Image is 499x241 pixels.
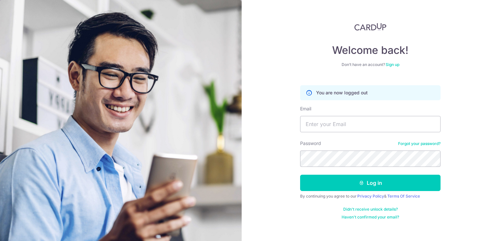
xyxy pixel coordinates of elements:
[300,116,441,132] input: Enter your Email
[300,44,441,57] h4: Welcome back!
[398,141,441,146] a: Forgot your password?
[300,105,311,112] label: Email
[343,207,398,212] a: Didn't receive unlock details?
[316,89,368,96] p: You are now logged out
[387,194,420,199] a: Terms Of Service
[357,194,384,199] a: Privacy Policy
[300,175,441,191] button: Log in
[300,62,441,67] div: Don’t have an account?
[300,194,441,199] div: By continuing you agree to our &
[342,215,399,220] a: Haven't confirmed your email?
[386,62,399,67] a: Sign up
[300,140,321,147] label: Password
[354,23,386,31] img: CardUp Logo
